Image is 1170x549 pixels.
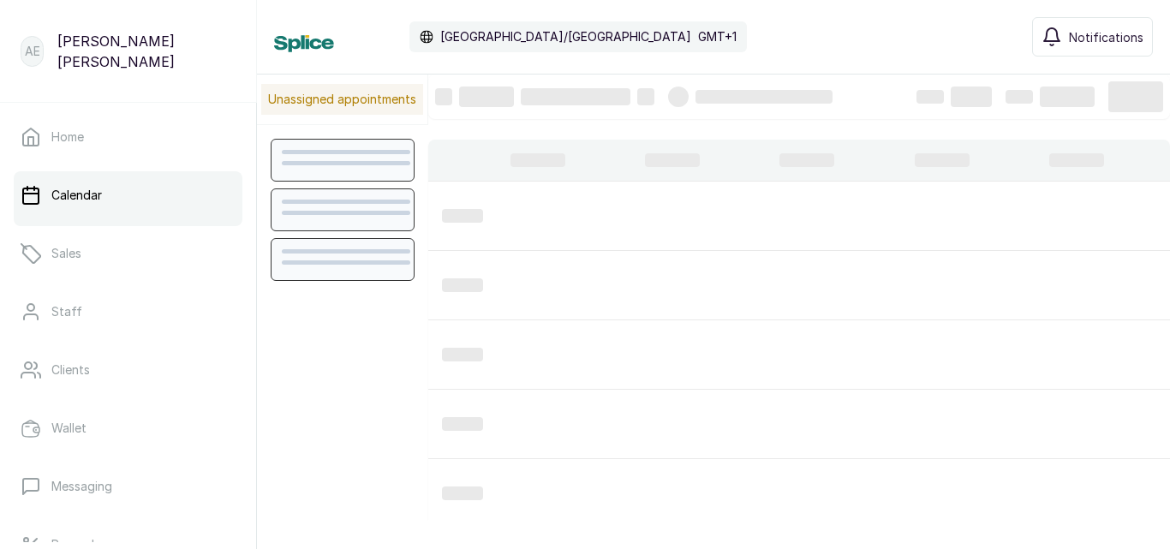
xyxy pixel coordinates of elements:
[57,31,236,72] p: [PERSON_NAME] [PERSON_NAME]
[14,404,242,452] a: Wallet
[51,361,90,379] p: Clients
[14,346,242,394] a: Clients
[14,230,242,277] a: Sales
[14,462,242,510] a: Messaging
[14,288,242,336] a: Staff
[51,187,102,204] p: Calendar
[25,43,40,60] p: AE
[51,245,81,262] p: Sales
[440,28,691,45] p: [GEOGRAPHIC_DATA]/[GEOGRAPHIC_DATA]
[51,128,84,146] p: Home
[51,478,112,495] p: Messaging
[14,113,242,161] a: Home
[51,420,87,437] p: Wallet
[698,28,737,45] p: GMT+1
[261,84,423,115] p: Unassigned appointments
[14,171,242,219] a: Calendar
[1069,28,1143,46] span: Notifications
[1032,17,1153,57] button: Notifications
[51,303,82,320] p: Staff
